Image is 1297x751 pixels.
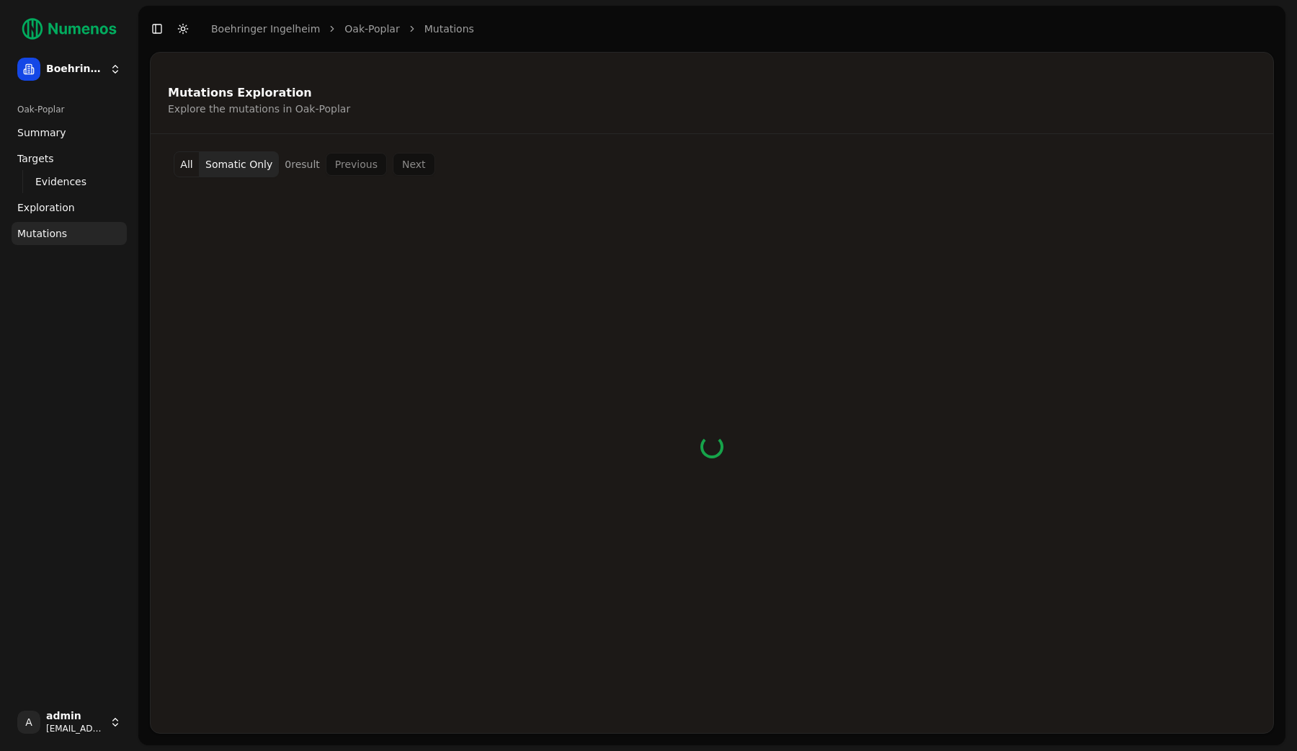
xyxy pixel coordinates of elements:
[12,222,127,245] a: Mutations
[46,710,104,723] span: admin
[46,723,104,734] span: [EMAIL_ADDRESS]
[17,200,75,215] span: Exploration
[46,63,104,76] span: Boehringer Ingelheim
[12,196,127,219] a: Exploration
[211,22,474,36] nav: breadcrumb
[168,102,1252,116] div: Explore the mutations in Oak-Poplar
[211,22,320,36] a: Boehringer Ingelheim
[168,87,1252,99] div: Mutations Exploration
[35,174,86,189] span: Evidences
[17,151,54,166] span: Targets
[285,159,320,170] span: 0 result
[17,226,67,241] span: Mutations
[200,151,279,177] button: Somatic Only
[147,19,167,39] button: Toggle Sidebar
[174,151,200,177] button: All
[12,12,127,46] img: Numenos
[12,98,127,121] div: Oak-Poplar
[12,147,127,170] a: Targets
[12,52,127,86] button: Boehringer Ingelheim
[173,19,193,39] button: Toggle Dark Mode
[17,125,66,140] span: Summary
[12,705,127,739] button: Aadmin[EMAIL_ADDRESS]
[17,711,40,734] span: A
[30,172,110,192] a: Evidences
[12,121,127,144] a: Summary
[424,22,474,36] a: Mutations
[344,22,399,36] a: Oak-Poplar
